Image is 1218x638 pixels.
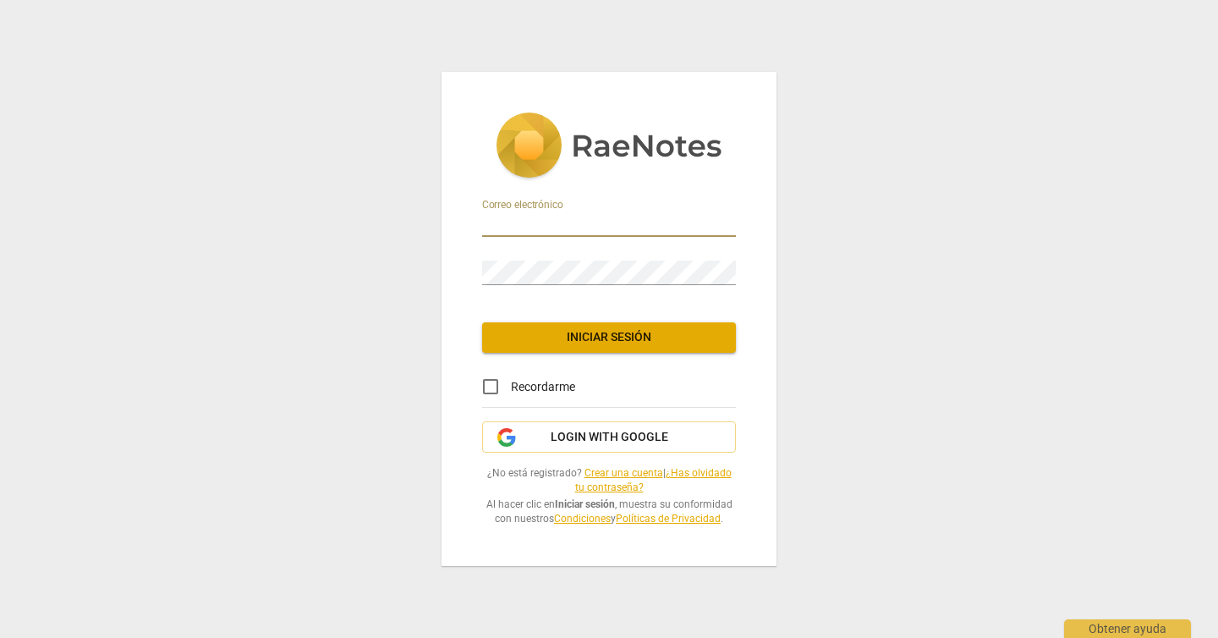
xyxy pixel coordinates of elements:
[482,322,736,353] button: Iniciar sesión
[496,329,722,346] span: Iniciar sesión
[584,467,663,479] a: Crear una cuenta
[555,498,615,510] b: Iniciar sesión
[575,467,732,493] a: ¿Has olvidado tu contraseña?
[554,513,611,525] a: Condiciones
[616,513,721,525] a: Políticas de Privacidad
[482,466,736,494] span: ¿No está registrado? |
[482,421,736,454] button: Login with Google
[482,498,736,525] span: Al hacer clic en , muestra su conformidad con nuestros y .
[511,378,575,396] span: Recordarme
[551,429,668,446] span: Login with Google
[496,113,722,182] img: 5ac2273c67554f335776073100b6d88f.svg
[1064,619,1191,638] div: Obtener ayuda
[482,200,562,210] label: Correo electrónico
